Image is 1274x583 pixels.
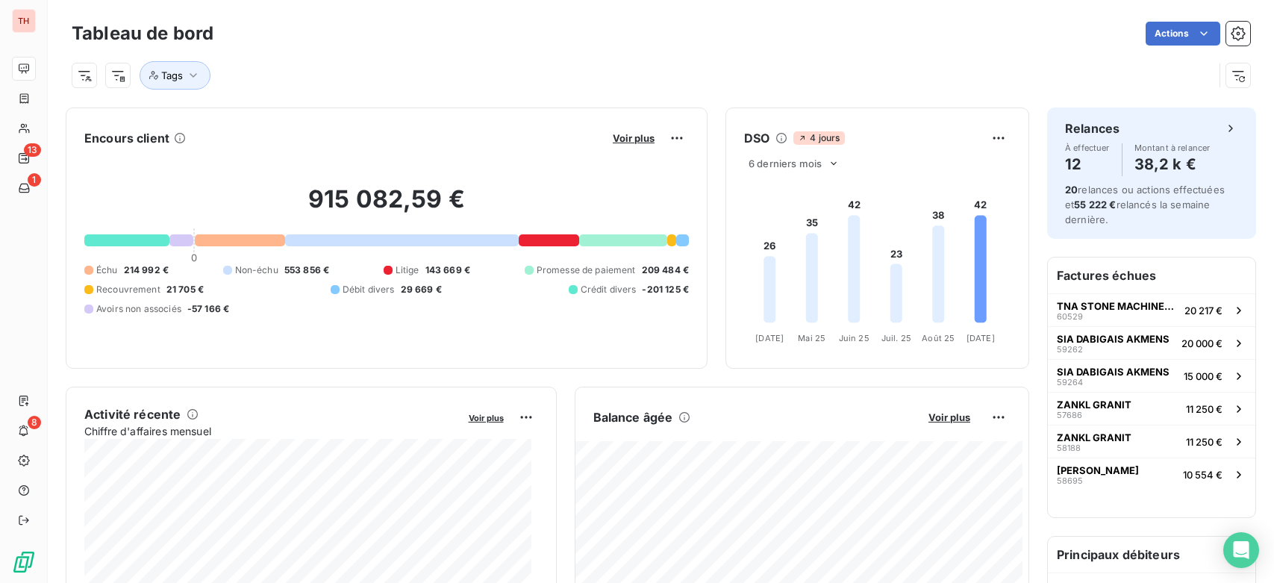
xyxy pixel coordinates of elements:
span: 58188 [1057,443,1081,452]
span: 143 669 € [425,264,470,277]
span: À effectuer [1065,143,1110,152]
button: Actions [1146,22,1220,46]
span: 29 669 € [401,283,442,296]
tspan: Juil. 25 [881,333,911,343]
h6: Factures échues [1048,258,1255,293]
span: Tags [161,69,183,81]
span: relances ou actions effectuées et relancés la semaine dernière. [1065,184,1225,225]
button: [PERSON_NAME]5869510 554 € [1048,458,1255,490]
span: Voir plus [469,413,504,423]
button: SIA DABIGAIS AKMENS5926220 000 € [1048,326,1255,359]
span: 214 992 € [124,264,169,277]
span: Recouvrement [96,283,160,296]
tspan: Juin 25 [839,333,869,343]
span: Promesse de paiement [537,264,636,277]
span: 8 [28,416,41,429]
span: 11 250 € [1186,403,1223,415]
span: Échu [96,264,118,277]
tspan: [DATE] [967,333,995,343]
span: Voir plus [928,411,970,423]
div: TH [12,9,36,33]
button: Voir plus [608,131,659,145]
span: SIA DABIGAIS AKMENS [1057,333,1170,345]
span: 553 856 € [284,264,329,277]
tspan: Août 25 [922,333,955,343]
span: 4 jours [793,131,844,145]
span: Crédit divers [581,283,637,296]
span: Avoirs non associés [96,302,181,316]
span: 55 222 € [1074,199,1116,211]
div: Open Intercom Messenger [1223,532,1259,568]
span: 20 217 € [1184,305,1223,317]
span: SIA DABIGAIS AKMENS [1057,366,1170,378]
span: ZANKL GRANIT [1057,431,1131,443]
span: Non-échu [235,264,278,277]
h4: 38,2 k € [1134,152,1211,176]
span: 0 [191,252,197,264]
span: 10 554 € [1183,469,1223,481]
span: 21 705 € [166,283,204,296]
span: 59262 [1057,345,1083,354]
span: Débit divers [343,283,395,296]
span: 6 derniers mois [749,158,822,169]
button: Voir plus [464,411,508,424]
span: TNA STONE MACHINERY INC. [1057,300,1178,312]
tspan: Mai 25 [798,333,825,343]
h6: DSO [744,129,769,147]
span: Litige [396,264,419,277]
h6: Encours client [84,129,169,147]
span: 15 000 € [1184,370,1223,382]
span: Montant à relancer [1134,143,1211,152]
h4: 12 [1065,152,1110,176]
h6: Principaux débiteurs [1048,537,1255,573]
span: 20 000 € [1181,337,1223,349]
span: -57 166 € [187,302,229,316]
span: Chiffre d'affaires mensuel [84,423,458,439]
button: Voir plus [924,411,975,424]
span: 60529 [1057,312,1083,321]
span: Voir plus [613,132,655,144]
button: SIA DABIGAIS AKMENS5926415 000 € [1048,359,1255,392]
h2: 915 082,59 € [84,184,689,229]
span: 209 484 € [642,264,689,277]
button: TNA STONE MACHINERY INC.6052920 217 € [1048,293,1255,326]
button: ZANKL GRANIT5768611 250 € [1048,392,1255,425]
span: 1 [28,173,41,187]
span: 57686 [1057,411,1082,420]
button: ZANKL GRANIT5818811 250 € [1048,425,1255,458]
span: 59264 [1057,378,1083,387]
span: [PERSON_NAME] [1057,464,1139,476]
h6: Balance âgée [593,408,673,426]
h6: Relances [1065,119,1120,137]
span: 11 250 € [1186,436,1223,448]
tspan: [DATE] [755,333,784,343]
span: 20 [1065,184,1078,196]
span: ZANKL GRANIT [1057,399,1131,411]
img: Logo LeanPay [12,550,36,574]
span: 58695 [1057,476,1083,485]
h3: Tableau de bord [72,20,213,47]
span: 13 [24,143,41,157]
h6: Activité récente [84,405,181,423]
button: Tags [140,61,210,90]
span: -201 125 € [642,283,689,296]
